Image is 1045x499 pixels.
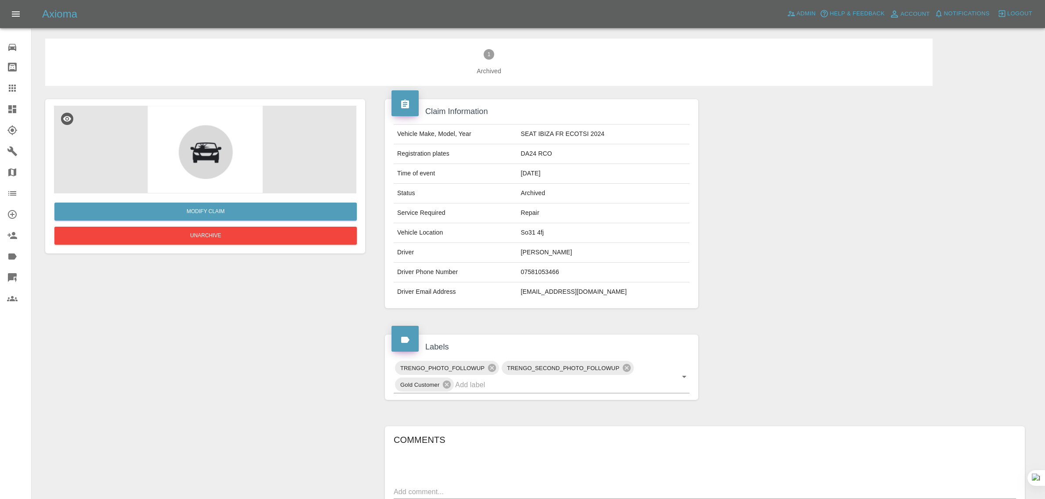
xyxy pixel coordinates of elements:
td: [PERSON_NAME] [517,243,689,263]
td: Vehicle Location [394,223,517,243]
td: Vehicle Make, Model, Year [394,125,517,144]
td: [EMAIL_ADDRESS][DOMAIN_NAME] [517,282,689,302]
td: 07581053466 [517,263,689,282]
input: Add label [455,378,665,392]
div: TRENGO_PHOTO_FOLLOWUP [395,361,499,375]
span: Notifications [944,9,990,19]
h4: Labels [391,341,692,353]
h5: Axioma [42,7,77,21]
a: Admin [785,7,818,21]
td: Repair [517,203,689,223]
td: Registration plates [394,144,517,164]
h6: Comments [394,433,1016,447]
a: Account [887,7,932,21]
td: Time of event [394,164,517,184]
span: Archived [59,67,919,75]
td: Driver [394,243,517,263]
button: Help & Feedback [818,7,887,21]
span: Admin [797,9,816,19]
td: Status [394,184,517,203]
span: TRENGO_PHOTO_FOLLOWUP [395,363,490,373]
td: DA24 RCO [517,144,689,164]
img: defaultCar-C0N0gyFo.png [54,106,356,193]
span: Help & Feedback [830,9,884,19]
td: SEAT IBIZA FR ECOTSI 2024 [517,125,689,144]
td: [DATE] [517,164,689,184]
text: 1 [488,51,491,57]
button: Notifications [932,7,992,21]
button: Unarchive [54,227,357,245]
td: Archived [517,184,689,203]
span: TRENGO_SECOND_PHOTO_FOLLOWUP [502,363,625,373]
a: Modify Claim [54,203,357,221]
td: Driver Email Address [394,282,517,302]
td: Driver Phone Number [394,263,517,282]
h4: Claim Information [391,106,692,118]
span: Gold Customer [395,380,445,390]
span: Account [901,9,930,19]
div: Gold Customer [395,378,454,392]
div: TRENGO_SECOND_PHOTO_FOLLOWUP [502,361,634,375]
span: Logout [1007,9,1032,19]
button: Open drawer [5,4,26,25]
td: Service Required [394,203,517,223]
button: Open [678,371,690,383]
button: Logout [995,7,1034,21]
td: So31 4fj [517,223,689,243]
